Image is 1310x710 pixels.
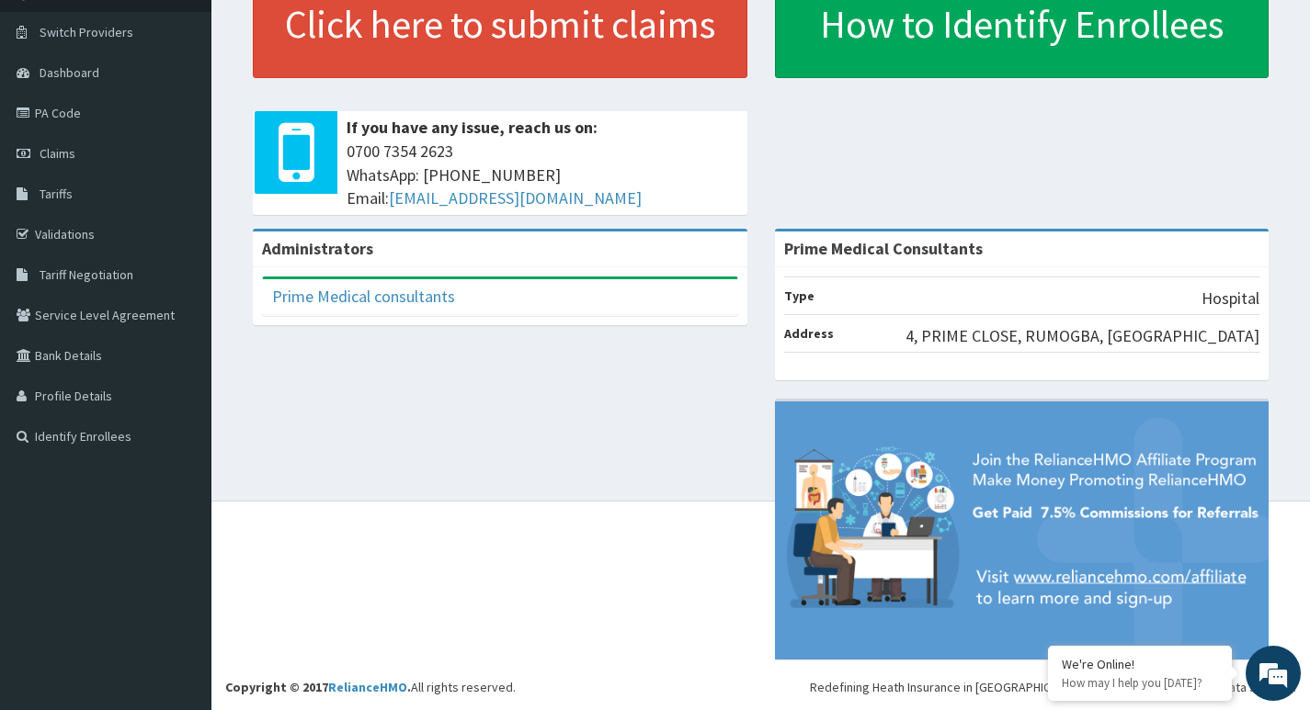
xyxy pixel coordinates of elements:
[34,92,74,138] img: d_794563401_company_1708531726252_794563401
[784,287,814,304] b: Type
[389,187,642,208] a: [EMAIL_ADDRESS][DOMAIN_NAME]
[107,231,254,417] span: We're online!
[347,117,598,138] b: If you have any issue, reach us on:
[40,186,73,202] span: Tariffs
[1202,287,1259,310] p: Hospital
[262,238,373,259] b: Administrators
[225,679,411,695] strong: Copyright © 2017 .
[784,238,983,259] strong: Prime Medical Consultants
[347,140,738,210] span: 0700 7354 2623 WhatsApp: [PHONE_NUMBER] Email:
[775,401,1270,659] img: provider-team-banner.png
[302,9,346,53] div: Minimize live chat window
[40,266,133,283] span: Tariff Negotiation
[211,501,1310,710] footer: All rights reserved.
[906,324,1259,348] p: 4, PRIME CLOSE, RUMOGBA, [GEOGRAPHIC_DATA]
[40,64,99,81] span: Dashboard
[1062,675,1218,691] p: How may I help you today?
[810,678,1296,696] div: Redefining Heath Insurance in [GEOGRAPHIC_DATA] using Telemedicine and Data Science!
[40,145,75,162] span: Claims
[9,502,350,566] textarea: Type your message and hit 'Enter'
[272,286,455,307] a: Prime Medical consultants
[1062,656,1218,672] div: We're Online!
[40,24,133,40] span: Switch Providers
[784,325,834,342] b: Address
[96,103,309,127] div: Chat with us now
[328,679,407,695] a: RelianceHMO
